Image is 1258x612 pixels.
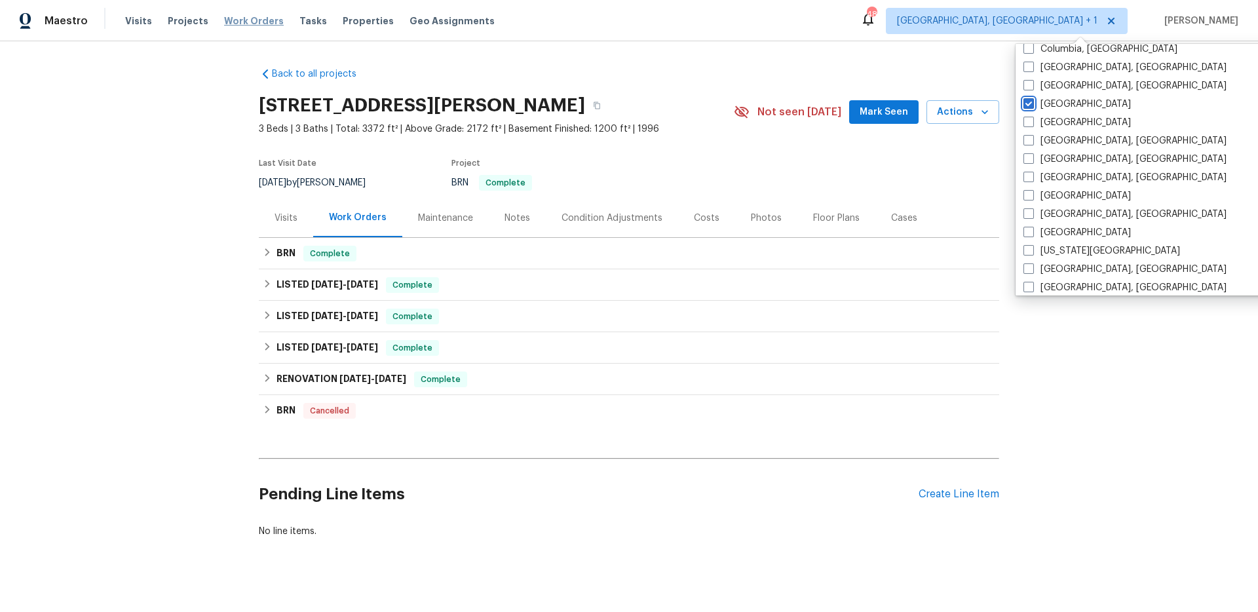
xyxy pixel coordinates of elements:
label: [GEOGRAPHIC_DATA], [GEOGRAPHIC_DATA] [1023,281,1227,294]
span: [DATE] [311,280,343,289]
span: Complete [387,341,438,354]
span: [DATE] [311,343,343,352]
h2: [STREET_ADDRESS][PERSON_NAME] [259,99,585,112]
div: Floor Plans [813,212,860,225]
label: [GEOGRAPHIC_DATA], [GEOGRAPHIC_DATA] [1023,134,1227,147]
span: [PERSON_NAME] [1159,14,1238,28]
div: Notes [505,212,530,225]
span: [GEOGRAPHIC_DATA], [GEOGRAPHIC_DATA] + 1 [897,14,1097,28]
label: [GEOGRAPHIC_DATA] [1023,189,1131,202]
h6: LISTED [276,340,378,356]
span: Last Visit Date [259,159,316,167]
span: Mark Seen [860,104,908,121]
label: [GEOGRAPHIC_DATA], [GEOGRAPHIC_DATA] [1023,263,1227,276]
span: Geo Assignments [410,14,495,28]
div: Work Orders [329,211,387,224]
label: [GEOGRAPHIC_DATA] [1023,116,1131,129]
span: - [311,311,378,320]
span: Tasks [299,16,327,26]
span: Complete [387,278,438,292]
span: Actions [937,104,989,121]
button: Actions [926,100,999,124]
label: [GEOGRAPHIC_DATA], [GEOGRAPHIC_DATA] [1023,79,1227,92]
h6: LISTED [276,277,378,293]
span: Complete [387,310,438,323]
div: by [PERSON_NAME] [259,175,381,191]
label: Columbia, [GEOGRAPHIC_DATA] [1023,43,1177,56]
label: [GEOGRAPHIC_DATA], [GEOGRAPHIC_DATA] [1023,153,1227,166]
h6: BRN [276,246,295,261]
label: [GEOGRAPHIC_DATA], [GEOGRAPHIC_DATA] [1023,61,1227,74]
div: Visits [275,212,297,225]
span: - [311,280,378,289]
span: Complete [480,179,531,187]
h2: Pending Line Items [259,464,919,525]
span: Visits [125,14,152,28]
h6: BRN [276,403,295,419]
span: Not seen [DATE] [757,105,841,119]
span: Properties [343,14,394,28]
span: [DATE] [311,311,343,320]
button: Mark Seen [849,100,919,124]
span: Cancelled [305,404,354,417]
div: LISTED [DATE]-[DATE]Complete [259,301,999,332]
div: No line items. [259,525,999,538]
div: Photos [751,212,782,225]
label: [GEOGRAPHIC_DATA] [1023,226,1131,239]
span: - [339,374,406,383]
div: Condition Adjustments [562,212,662,225]
span: Complete [305,247,355,260]
span: - [311,343,378,352]
span: [DATE] [347,343,378,352]
div: LISTED [DATE]-[DATE]Complete [259,269,999,301]
div: RENOVATION [DATE]-[DATE]Complete [259,364,999,395]
span: [DATE] [339,374,371,383]
div: BRN Cancelled [259,395,999,427]
label: [GEOGRAPHIC_DATA] [1023,98,1131,111]
span: [DATE] [347,280,378,289]
label: [US_STATE][GEOGRAPHIC_DATA] [1023,244,1180,258]
div: Costs [694,212,719,225]
div: 48 [867,8,876,21]
div: Cases [891,212,917,225]
span: BRN [451,178,532,187]
span: [DATE] [375,374,406,383]
h6: LISTED [276,309,378,324]
span: Complete [415,373,466,386]
a: Back to all projects [259,67,385,81]
span: [DATE] [259,178,286,187]
span: Maestro [45,14,88,28]
span: Work Orders [224,14,284,28]
div: LISTED [DATE]-[DATE]Complete [259,332,999,364]
div: Create Line Item [919,488,999,501]
label: [GEOGRAPHIC_DATA], [GEOGRAPHIC_DATA] [1023,208,1227,221]
button: Copy Address [585,94,609,117]
label: [GEOGRAPHIC_DATA], [GEOGRAPHIC_DATA] [1023,171,1227,184]
h6: RENOVATION [276,372,406,387]
div: Maintenance [418,212,473,225]
span: [DATE] [347,311,378,320]
span: 3 Beds | 3 Baths | Total: 3372 ft² | Above Grade: 2172 ft² | Basement Finished: 1200 ft² | 1996 [259,123,734,136]
span: Project [451,159,480,167]
div: BRN Complete [259,238,999,269]
span: Projects [168,14,208,28]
